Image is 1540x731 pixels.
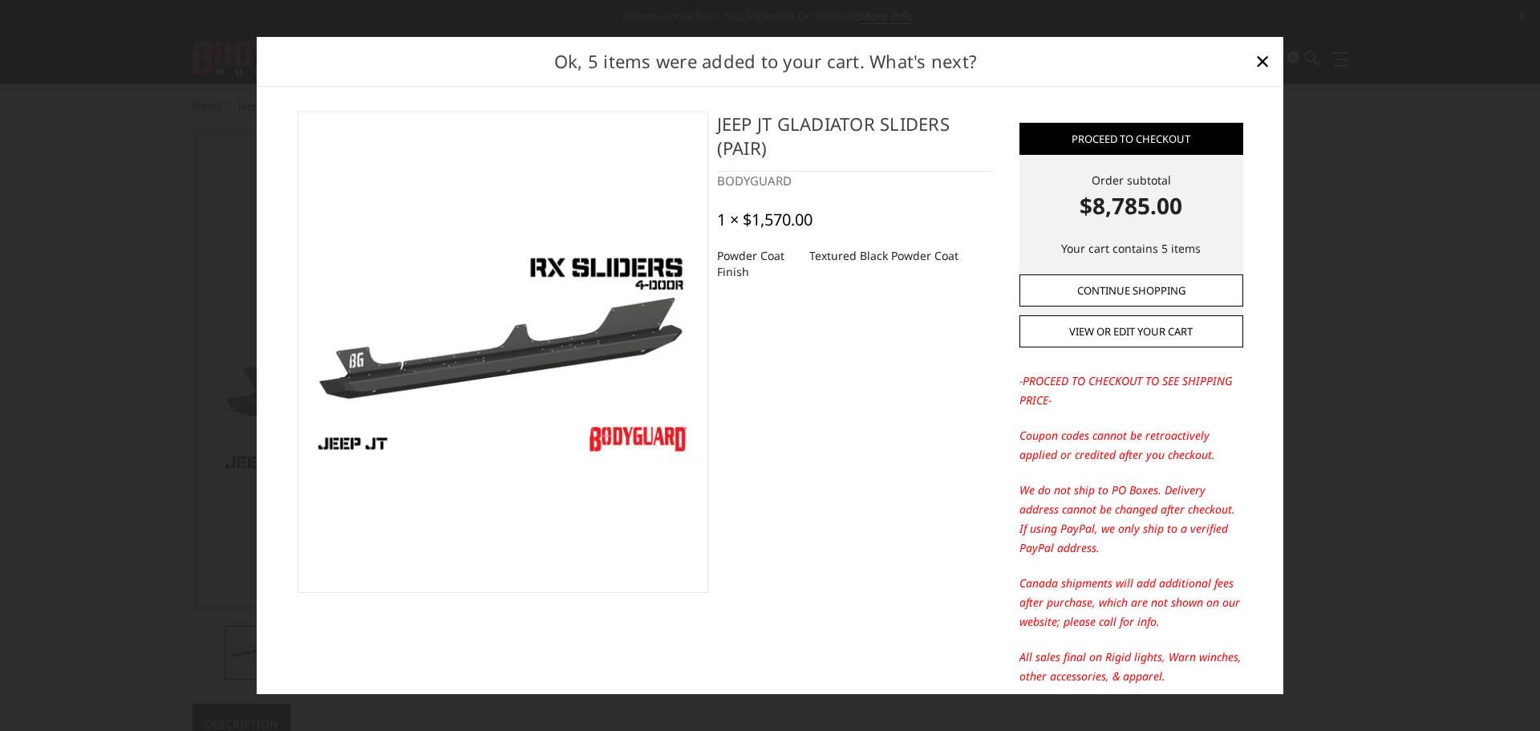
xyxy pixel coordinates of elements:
a: Close [1250,48,1275,74]
dd: Textured Black Powder Coat [809,242,958,270]
a: View or edit your cart [1019,315,1243,347]
dt: Powder Coat Finish [717,242,797,286]
h4: Jeep JT Gladiator Sliders (pair) [717,112,994,172]
div: 1 × $1,570.00 [717,210,813,229]
div: Order subtotal [1019,172,1243,222]
p: All sales final on Rigid lights, Warn winches, other accessories, & apparel. [1019,648,1243,686]
h2: Ok, 5 items were added to your cart. What's next? [282,48,1250,75]
p: -PROCEED TO CHECKOUT TO SEE SHIPPING PRICE- [1019,372,1243,410]
strong: $8,785.00 [1019,189,1243,222]
p: Canada shipments will add additional fees after purchase, which are not shown on our website; ple... [1019,574,1243,632]
p: Your cart contains 5 items [1019,239,1243,258]
div: BODYGUARD [717,172,994,190]
p: We do not ship to PO Boxes. Delivery address cannot be changed after checkout. If using PayPal, w... [1019,481,1243,558]
p: Coupon codes cannot be retroactively applied or credited after you checkout. [1019,426,1243,465]
img: Jeep JT Gladiator Sliders (pair) [306,242,699,462]
span: × [1255,43,1270,78]
a: Continue Shopping [1019,274,1243,307]
a: Proceed to checkout [1019,123,1243,155]
iframe: Chat Widget [1460,654,1540,731]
